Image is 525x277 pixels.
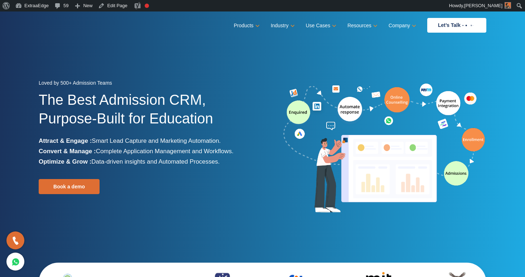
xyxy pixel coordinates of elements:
span: [PERSON_NAME] [464,3,502,8]
b: Optimize & Grow : [39,158,91,165]
a: Company [389,20,415,31]
a: Industry [271,20,293,31]
b: Convert & Manage : [39,148,96,155]
a: Resources [347,20,376,31]
a: Use Cases [306,20,335,31]
a: Products [234,20,258,31]
a: Let’s Talk [427,18,486,33]
h1: The Best Admission CRM, Purpose-Built for Education [39,90,257,136]
a: Book a demo [39,179,100,194]
b: Attract & Engage : [39,137,92,144]
img: admission-software-home-page-header [282,82,486,216]
div: Loved by 500+ Admission Teams [39,78,257,90]
span: Smart Lead Capture and Marketing Automation. [92,137,221,144]
span: Complete Application Management and Workflows. [96,148,233,155]
span: Data-driven insights and Automated Processes. [91,158,220,165]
